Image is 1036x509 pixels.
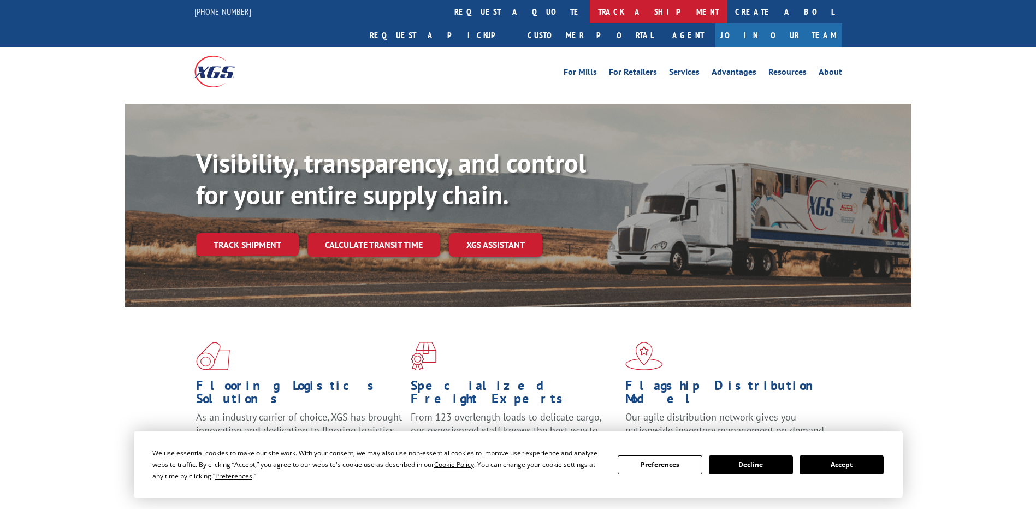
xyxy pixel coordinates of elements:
b: Visibility, transparency, and control for your entire supply chain. [196,146,586,211]
span: Preferences [215,471,252,481]
a: About [819,68,842,80]
img: xgs-icon-total-supply-chain-intelligence-red [196,342,230,370]
a: Resources [768,68,807,80]
a: Request a pickup [362,23,519,47]
p: From 123 overlength loads to delicate cargo, our experienced staff knows the best way to move you... [411,411,617,459]
button: Accept [800,455,884,474]
a: Services [669,68,700,80]
a: For Retailers [609,68,657,80]
div: Cookie Consent Prompt [134,431,903,498]
h1: Flooring Logistics Solutions [196,379,402,411]
button: Preferences [618,455,702,474]
a: XGS ASSISTANT [449,233,542,257]
a: [PHONE_NUMBER] [194,6,251,17]
a: For Mills [564,68,597,80]
span: Cookie Policy [434,460,474,469]
a: Advantages [712,68,756,80]
a: Agent [661,23,715,47]
a: Calculate transit time [307,233,440,257]
a: Customer Portal [519,23,661,47]
a: Join Our Team [715,23,842,47]
div: We use essential cookies to make our site work. With your consent, we may also use non-essential ... [152,447,605,482]
a: Track shipment [196,233,299,256]
button: Decline [709,455,793,474]
span: Our agile distribution network gives you nationwide inventory management on demand. [625,411,826,436]
span: As an industry carrier of choice, XGS has brought innovation and dedication to flooring logistics... [196,411,402,449]
h1: Specialized Freight Experts [411,379,617,411]
img: xgs-icon-flagship-distribution-model-red [625,342,663,370]
h1: Flagship Distribution Model [625,379,832,411]
img: xgs-icon-focused-on-flooring-red [411,342,436,370]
